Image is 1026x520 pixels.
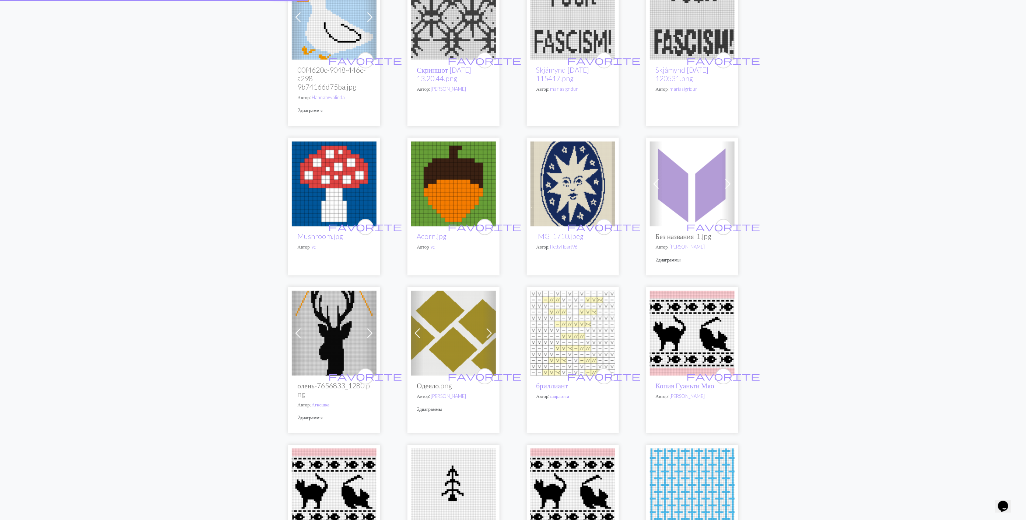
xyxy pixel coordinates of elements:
[650,291,735,376] img: Гуаньти Мяо
[298,382,371,399] h2: олень-7656833_1280.png
[650,142,735,226] img: Без названия-1.jpg
[530,487,615,494] a: Гуаньти Мяо
[431,86,466,92] a: [PERSON_NAME]
[567,55,641,66] span: favorite
[530,329,615,336] a: бриллиант
[530,13,615,20] a: Skjámynd 2025-10-02 115417.png
[656,66,709,83] a: Skjámynd [DATE] 120531.png
[567,369,641,384] i: favourite
[687,221,760,233] span: favorite
[687,371,760,382] span: favorite
[411,291,496,376] img: Одеяло.png
[596,368,612,385] button: favourite
[567,220,641,235] i: favourite
[687,53,760,68] i: favourite
[298,415,371,422] p: 2 диаграммы
[417,86,490,93] p: Автор:
[550,244,578,250] a: HettyHeart96
[550,394,569,399] a: шарлотта
[995,490,1019,513] iframe: виджет чата
[670,244,705,250] a: [PERSON_NAME]
[687,220,760,235] i: favourite
[448,55,522,66] span: favorite
[431,394,466,399] a: [PERSON_NAME]
[417,393,490,400] p: Автор:
[311,244,316,250] a: lyd
[670,86,697,92] a: mariasigridur
[536,232,584,241] a: IMG_1710.jpeg
[448,369,522,384] i: favourite
[656,244,729,251] p: Автор:
[687,369,760,384] i: favourite
[596,219,612,235] button: favourite
[411,329,496,336] a: Одеяло.png
[530,180,615,187] a: IMG_1710.jpeg
[536,393,609,400] p: Автор:
[650,329,735,336] a: Гуаньти Мяо
[329,369,402,384] i: favourite
[650,13,735,20] a: Skjámynd 2025-10-02 120531.png
[715,219,732,235] button: favourite
[417,244,490,251] p: Автор
[477,219,493,235] button: favourite
[650,487,735,494] a: Ламмас
[298,107,371,114] p: 2 диаграммы
[536,66,589,83] a: Skjámynd [DATE] 115417.png
[536,244,609,251] p: Автор:
[448,371,522,382] span: favorite
[417,232,447,241] a: Acorn.jpg
[417,406,490,413] p: 2 диаграммы
[656,232,729,241] h2: Без названия-1.jpg
[670,394,705,399] a: [PERSON_NAME]
[567,221,641,233] span: favorite
[411,487,496,494] a: пуу
[329,55,402,66] span: favorite
[567,371,641,382] span: favorite
[411,13,496,20] a: Скриншот 2025-09-17 13.20.44.png
[596,52,612,69] button: favourite
[329,371,402,382] span: favorite
[567,53,641,68] i: favourite
[417,382,490,390] h2: Одеяло.png
[536,382,568,390] a: бриллиант
[292,329,377,336] a: олень-7656833_1280.png
[656,382,714,390] a: Копия Гуаньти Мяо
[312,402,330,408] a: Агнешка
[329,53,402,68] i: favourite
[448,221,522,233] span: favorite
[530,142,615,226] img: IMG_1710.jpeg
[687,55,760,66] span: favorite
[417,66,472,83] a: Скриншот [DATE] 13.20.44.png
[715,368,732,385] button: favourite
[477,52,493,69] button: favourite
[292,487,377,494] a: Гуаньти Мяо
[448,220,522,235] i: favourite
[312,94,345,100] a: Hannahevalinda
[715,52,732,69] button: favourite
[530,291,615,376] img: бриллиант
[292,142,377,226] img: 09887a386c7ac90fc2de5083871ce82f.jpg
[292,13,377,20] a: гусиный свитер
[650,180,735,187] a: Без названия-1.jpg
[411,180,496,187] a: 25757c31985308a21f1c075c3546d255.jpg
[298,402,371,409] p: Автор:
[430,244,436,250] a: lyd
[411,142,496,226] img: 25757c31985308a21f1c075c3546d255.jpg
[357,219,374,235] button: favourite
[292,180,377,187] a: 09887a386c7ac90fc2de5083871ce82f.jpg
[656,257,729,264] p: 2 диаграммы
[550,86,578,92] a: mariasigridur
[357,368,374,385] button: favourite
[329,221,402,233] span: favorite
[357,52,374,69] button: favourite
[298,232,343,241] a: Mushroom.jpg
[298,244,371,251] p: Автор
[448,53,522,68] i: favourite
[656,86,729,93] p: Автор:
[329,220,402,235] i: favourite
[536,86,609,93] p: Автор:
[298,94,371,101] p: Автор:
[656,393,729,400] p: Автор:
[298,66,371,91] h2: 00f4620c-9048-446c-a298-9b74166d75ba.jpg
[477,368,493,385] button: favourite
